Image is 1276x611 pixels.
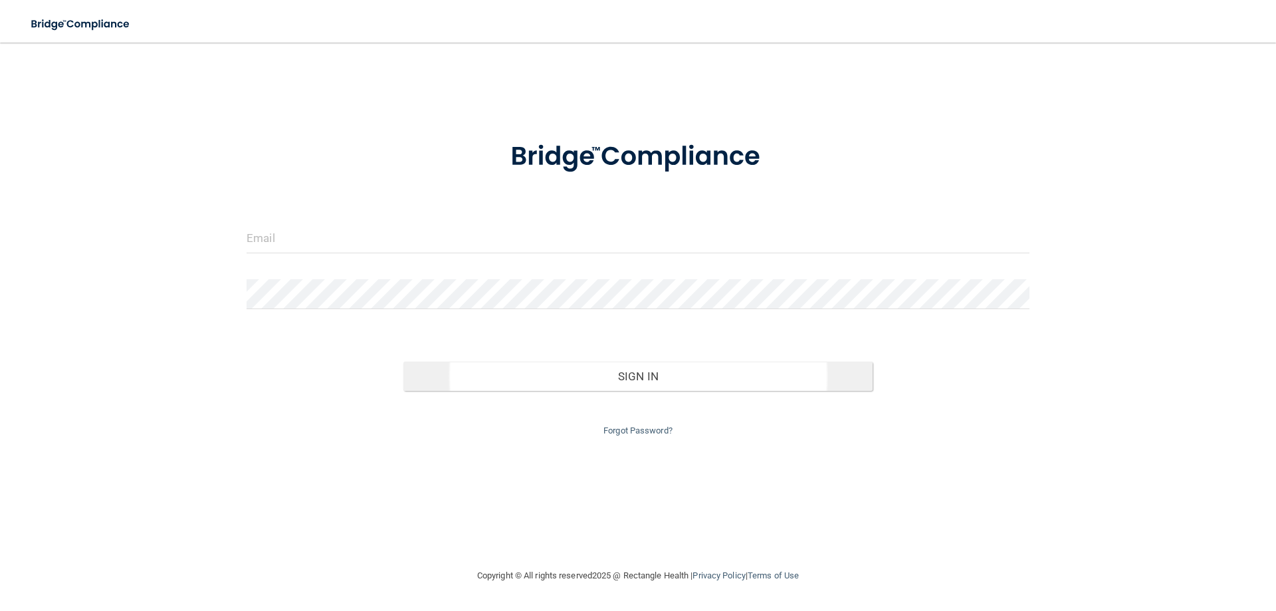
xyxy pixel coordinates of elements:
[748,570,799,580] a: Terms of Use
[692,570,745,580] a: Privacy Policy
[20,11,142,38] img: bridge_compliance_login_screen.278c3ca4.svg
[483,122,793,191] img: bridge_compliance_login_screen.278c3ca4.svg
[403,362,873,391] button: Sign In
[247,223,1029,253] input: Email
[395,554,881,597] div: Copyright © All rights reserved 2025 @ Rectangle Health | |
[603,426,673,435] a: Forgot Password?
